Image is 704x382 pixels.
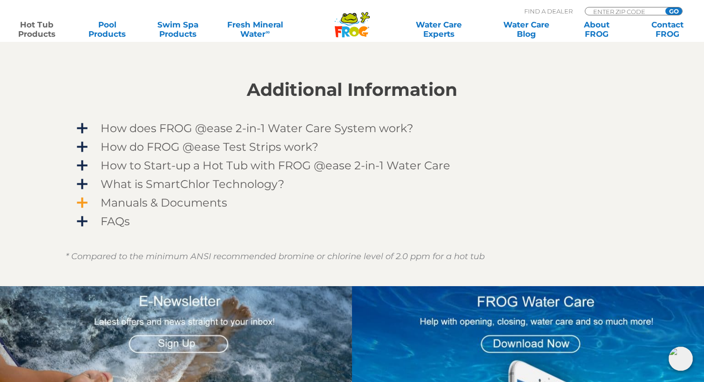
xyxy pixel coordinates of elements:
[265,28,270,35] sup: ∞
[592,7,655,15] input: Zip Code Form
[66,137,638,156] a: How do FROG @ease Test Strips work?
[150,20,205,39] a: Swim SpaProducts
[569,20,624,39] a: AboutFROG
[66,212,638,231] a: FAQs
[524,7,573,15] p: Find A Dealer
[66,156,638,175] a: How to Start-up a Hot Tub with FROG @ease 2-in-1 Water Care
[66,80,638,100] h2: Additional Information
[87,178,629,190] span: What is SmartChlor Technology?
[87,141,629,153] span: How do FROG @ease Test Strips work?
[87,215,629,228] span: FAQs
[87,122,629,134] span: How does FROG @ease 2-in-1 Water Care System work?
[394,20,483,39] a: Water CareExperts
[66,174,638,194] a: What is SmartChlor Technology?
[9,20,64,39] a: Hot TubProducts
[669,347,693,371] img: openIcon
[87,159,629,172] span: How to Start-up a Hot Tub with FROG @ease 2-in-1 Water Care
[221,20,289,39] a: Fresh MineralWater∞
[66,193,638,212] a: Manuals & Documents
[80,20,135,39] a: PoolProducts
[640,20,695,39] a: ContactFROG
[499,20,554,39] a: Water CareBlog
[66,251,485,261] em: * Compared to the minimum ANSI recommended bromine or chlorine level of 2.0 ppm for a hot tub
[665,7,682,15] input: GO
[87,196,629,209] span: Manuals & Documents
[66,119,638,138] a: How does FROG @ease 2-in-1 Water Care System work?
